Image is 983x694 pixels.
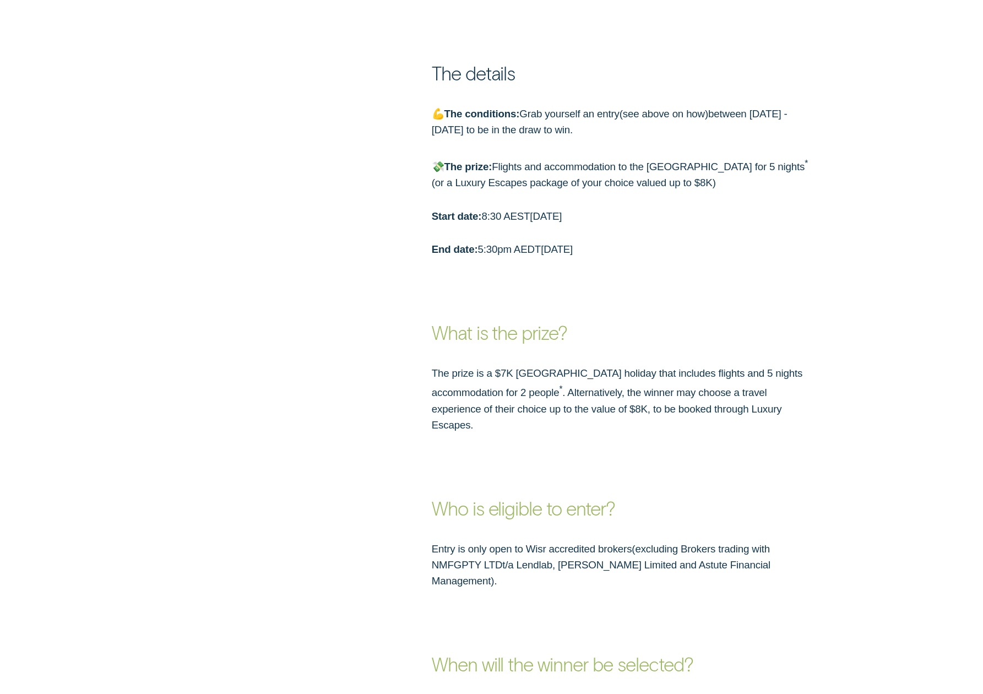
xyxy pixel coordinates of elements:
p: 8:30 AEST[DATE] [432,208,814,224]
span: PTY [461,559,481,571]
p: Entry is only open to Wisr accredited brokers excluding Brokers trading with NMFG t/a Lendlab, [P... [432,541,814,589]
span: P T Y [461,559,481,571]
p: 5:30pm AEDT[DATE] [432,241,814,257]
span: ) [491,575,494,587]
p: The prize is a $7K [GEOGRAPHIC_DATA] holiday that includes flights and 5 nights accommodation for... [432,365,814,433]
strong: The prize: [444,161,492,172]
strong: Who is eligible to enter? [432,497,615,519]
span: L T D [484,559,502,571]
span: ) [713,177,716,188]
strong: Start date: [432,210,482,222]
span: ( [620,108,623,120]
span: ( [432,177,435,188]
strong: When will the winner be selected? [432,653,693,675]
p: 💸 Flights and accommodation to the [GEOGRAPHIC_DATA] for 5 nights or a Luxury Escapes package of ... [432,155,814,191]
strong: The details [432,62,515,84]
strong: End date: [432,243,478,255]
span: ) [705,108,708,120]
span: ( [632,543,635,555]
strong: The conditions: [444,108,520,120]
strong: What is the prize? [432,321,567,344]
p: 💪 Grab yourself an entry see above on how between [DATE] - [DATE] to be in the draw to win. [432,106,814,138]
span: LTD [484,559,502,571]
